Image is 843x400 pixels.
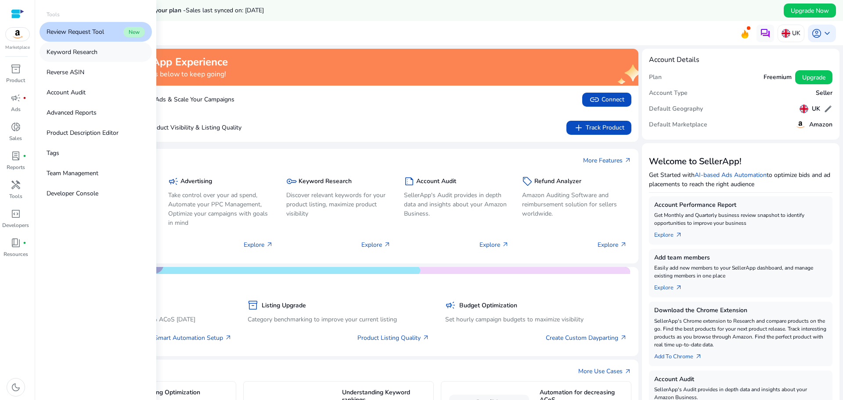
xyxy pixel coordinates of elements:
[244,240,273,249] p: Explore
[357,333,429,342] a: Product Listing Quality
[812,105,820,113] h5: UK
[578,367,631,376] a: More Use Casesarrow_outward
[654,376,827,383] h5: Account Audit
[598,240,627,249] p: Explore
[11,105,21,113] p: Ads
[654,349,709,361] a: Add To Chrome
[7,163,25,171] p: Reports
[649,170,832,189] p: Get Started with to optimize bids and ad placements to reach the right audience
[154,333,232,342] a: Smart Automation Setup
[286,191,391,218] p: Discover relevant keywords for your product listing, maximize product visibility
[824,105,832,113] span: edit
[11,122,21,132] span: donut_small
[47,88,86,97] p: Account Audit
[11,64,21,74] span: inventory_2
[6,76,25,84] p: Product
[186,6,264,14] span: Sales last synced on: [DATE]
[502,241,509,248] span: arrow_outward
[802,73,825,82] span: Upgrade
[47,128,119,137] p: Product Description Editor
[583,156,631,165] a: More Featuresarrow_outward
[654,211,827,227] p: Get Monthly and Quarterly business review snapshot to identify opportunities to improve your busi...
[58,7,264,14] h5: Data syncs run less frequently on your plan -
[168,191,273,227] p: Take control over your ad spend, Automate your PPC Management, Optimize your campaigns with goals...
[654,280,689,292] a: Explorearrow_outward
[654,227,689,239] a: Explorearrow_outward
[624,157,631,164] span: arrow_outward
[675,231,682,238] span: arrow_outward
[2,221,29,229] p: Developers
[23,96,26,100] span: fiber_manual_record
[522,191,627,218] p: Amazon Auditing Software and reimbursement solution for sellers worldwide.
[404,191,509,218] p: SellerApp's Audit provides in depth data and insights about your Amazon Business.
[422,334,429,341] span: arrow_outward
[654,307,827,314] h5: Download the Chrome Extension
[795,70,832,84] button: Upgrade
[47,47,97,57] p: Keyword Research
[816,90,832,97] h5: Seller
[649,156,832,167] h3: Welcome to SellerApp!
[11,93,21,103] span: campaign
[180,178,212,185] h5: Advertising
[809,121,832,129] h5: Amazon
[361,240,391,249] p: Explore
[5,44,30,51] p: Marketplace
[649,56,699,64] h4: Account Details
[248,315,429,324] p: Category benchmarking to improve your current listing
[654,254,827,262] h5: Add team members
[479,240,509,249] p: Explore
[9,192,22,200] p: Tools
[248,300,258,310] span: inventory_2
[23,241,26,245] span: fiber_manual_record
[649,90,688,97] h5: Account Type
[6,28,29,41] img: amazon.svg
[23,154,26,158] span: fiber_manual_record
[47,189,98,198] p: Developer Console
[573,123,584,133] span: add
[811,28,822,39] span: account_circle
[791,6,829,15] span: Upgrade Now
[620,241,627,248] span: arrow_outward
[546,333,627,342] a: Create Custom Dayparting
[649,105,703,113] h5: Default Geography
[654,317,827,349] p: SellerApp's Chrome extension to Research and compare products on the go. Find the best products f...
[566,121,631,135] button: addTrack Product
[522,176,533,187] span: sell
[764,74,792,81] h5: Freemium
[654,202,827,209] h5: Account Performance Report
[262,302,306,310] h5: Listing Upgrade
[675,284,682,291] span: arrow_outward
[649,74,662,81] h5: Plan
[654,264,827,280] p: Easily add new members to your SellerApp dashboard, and manage existing members in one place
[800,105,808,113] img: uk.svg
[445,315,627,324] p: Set hourly campaign budgets to maximize visibility
[822,28,832,39] span: keyboard_arrow_down
[573,123,624,133] span: Track Product
[47,68,84,77] p: Reverse ASIN
[11,238,21,248] span: book_4
[266,241,273,248] span: arrow_outward
[589,94,600,105] span: link
[695,353,702,360] span: arrow_outward
[795,119,806,130] img: amazon.svg
[11,209,21,219] span: code_blocks
[445,300,456,310] span: campaign
[782,29,790,38] img: uk.svg
[582,93,631,107] button: linkConnect
[695,171,767,179] a: AI-based Ads Automation
[416,178,456,185] h5: Account Audit
[9,134,22,142] p: Sales
[47,27,104,36] p: Review Request Tool
[620,334,627,341] span: arrow_outward
[384,241,391,248] span: arrow_outward
[792,25,800,41] p: UK
[624,368,631,375] span: arrow_outward
[168,176,179,187] span: campaign
[123,27,145,37] span: New
[286,176,297,187] span: key
[11,151,21,161] span: lab_profile
[784,4,836,18] button: Upgrade Now
[534,178,581,185] h5: Refund Analyzer
[459,302,517,310] h5: Budget Optimization
[4,250,28,258] p: Resources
